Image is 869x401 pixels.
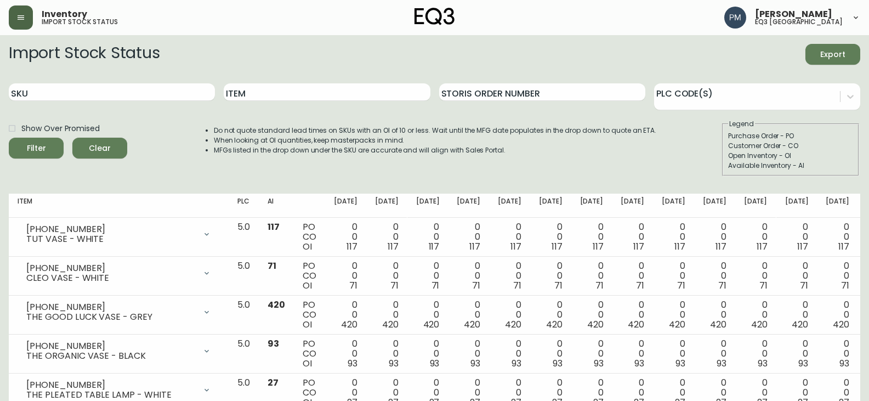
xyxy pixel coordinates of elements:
span: 420 [628,318,644,331]
th: AI [259,194,294,218]
div: 0 0 [621,261,644,291]
div: 0 0 [457,261,480,291]
button: Export [805,44,860,65]
span: 93 [839,357,849,370]
div: PO CO [303,300,316,330]
span: 93 [634,357,644,370]
th: [DATE] [735,194,776,218]
div: 0 0 [785,261,809,291]
div: 0 0 [662,222,685,252]
div: 0 0 [580,339,604,369]
th: [DATE] [817,194,858,218]
div: 0 0 [498,339,521,369]
div: 0 0 [662,261,685,291]
span: 93 [348,357,357,370]
span: 71 [636,279,644,292]
span: 117 [674,240,685,253]
span: 117 [838,240,849,253]
th: [DATE] [530,194,571,218]
span: 117 [510,240,521,253]
span: 117 [757,240,768,253]
th: [DATE] [407,194,448,218]
span: 93 [675,357,685,370]
h2: Import Stock Status [9,44,160,65]
span: 71 [677,279,685,292]
div: 0 0 [744,339,768,369]
span: 71 [800,279,808,292]
span: OI [303,240,312,253]
button: Filter [9,138,64,159]
div: 0 0 [457,222,480,252]
span: Export [814,48,851,61]
div: 0 0 [744,222,768,252]
div: 0 0 [375,222,399,252]
th: Item [9,194,229,218]
td: 5.0 [229,296,259,335]
span: 117 [429,240,440,253]
span: 117 [797,240,808,253]
th: [DATE] [366,194,407,218]
div: TUT VASE - WHITE [26,234,196,244]
div: [PHONE_NUMBER] [26,224,196,234]
div: 0 0 [334,222,357,252]
div: 0 0 [621,300,644,330]
span: 71 [554,279,563,292]
span: 93 [798,357,808,370]
td: 5.0 [229,218,259,257]
div: 0 0 [375,261,399,291]
div: 0 0 [539,300,563,330]
span: 117 [633,240,644,253]
span: 71 [718,279,726,292]
div: 0 0 [457,300,480,330]
span: 117 [268,221,280,233]
div: 0 0 [662,300,685,330]
div: 0 0 [416,300,440,330]
th: [DATE] [776,194,817,218]
span: 93 [512,357,521,370]
div: 0 0 [785,222,809,252]
div: 0 0 [498,222,521,252]
div: 0 0 [580,300,604,330]
th: [DATE] [571,194,612,218]
div: PO CO [303,339,316,369]
div: 0 0 [580,261,604,291]
div: 0 0 [703,261,726,291]
span: 71 [595,279,604,292]
span: 420 [423,318,440,331]
div: 0 0 [826,261,849,291]
img: 0a7c5790205149dfd4c0ba0a3a48f705 [724,7,746,29]
span: 420 [505,318,521,331]
li: When looking at OI quantities, keep masterpacks in mind. [214,135,657,145]
div: 0 0 [826,300,849,330]
span: 420 [268,298,285,311]
span: 71 [759,279,768,292]
div: 0 0 [621,339,644,369]
div: 0 0 [375,339,399,369]
span: 93 [594,357,604,370]
div: 0 0 [580,222,604,252]
span: 117 [552,240,563,253]
div: [PHONE_NUMBER]TUT VASE - WHITE [18,222,220,246]
th: [DATE] [653,194,694,218]
td: 5.0 [229,335,259,374]
h5: import stock status [42,19,118,25]
span: 420 [587,318,604,331]
div: PO CO [303,222,316,252]
div: Customer Order - CO [728,141,853,151]
span: 71 [513,279,521,292]
div: 0 0 [703,300,726,330]
span: 420 [751,318,768,331]
span: [PERSON_NAME] [755,10,832,19]
span: 27 [268,376,279,389]
div: 0 0 [539,261,563,291]
img: logo [414,8,455,25]
th: [DATE] [489,194,530,218]
div: 0 0 [785,339,809,369]
span: 71 [268,259,276,272]
div: 0 0 [416,261,440,291]
span: 93 [430,357,440,370]
span: 71 [349,279,357,292]
div: [PHONE_NUMBER] [26,341,196,351]
div: 0 0 [334,261,357,291]
h5: eq3 [GEOGRAPHIC_DATA] [755,19,843,25]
